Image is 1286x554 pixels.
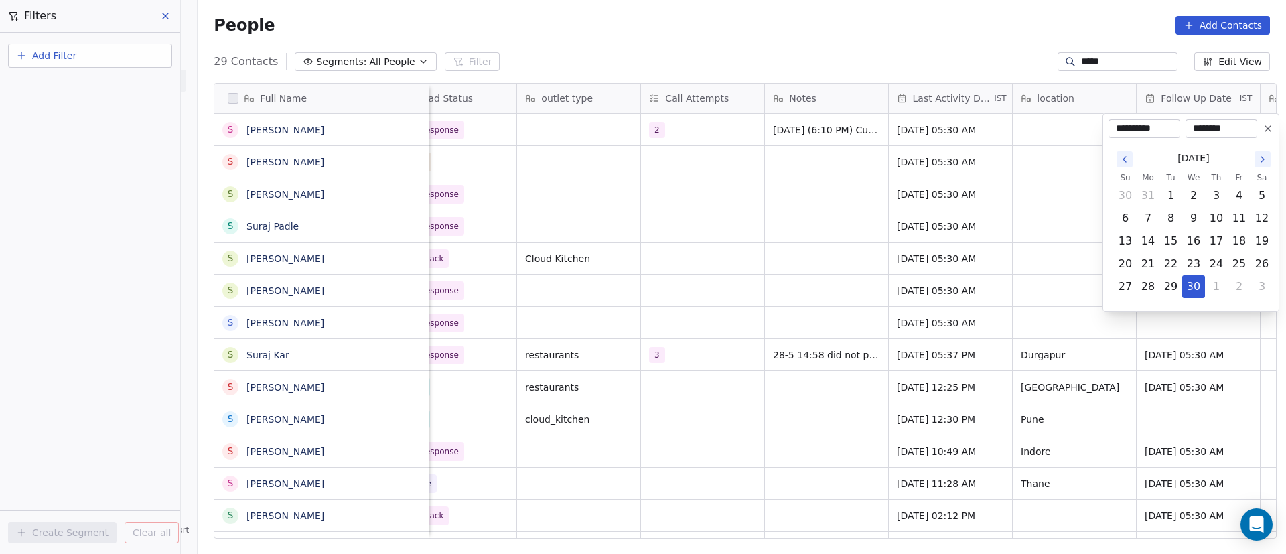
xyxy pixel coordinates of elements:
[1137,185,1159,206] button: Monday, March 31st, 2025
[1137,276,1159,297] button: Monday, April 28th, 2025
[1160,230,1182,252] button: Tuesday, April 15th, 2025
[1115,230,1136,252] button: Sunday, April 13th, 2025
[1251,253,1273,275] button: Saturday, April 26th, 2025
[1159,171,1182,184] th: Tuesday
[1255,151,1271,167] button: Go to the Next Month
[1228,208,1250,229] button: Friday, April 11th, 2025
[1115,208,1136,229] button: Sunday, April 6th, 2025
[1183,253,1204,275] button: Wednesday, April 23rd, 2025
[1115,253,1136,275] button: Sunday, April 20th, 2025
[1206,253,1227,275] button: Thursday, April 24th, 2025
[1182,171,1205,184] th: Wednesday
[1160,253,1182,275] button: Tuesday, April 22nd, 2025
[1251,208,1273,229] button: Saturday, April 12th, 2025
[1115,276,1136,297] button: Sunday, April 27th, 2025
[1251,276,1273,297] button: Saturday, May 3rd, 2025
[1137,253,1159,275] button: Monday, April 21st, 2025
[1114,171,1273,298] table: April 2025
[1228,253,1250,275] button: Friday, April 25th, 2025
[1251,185,1273,206] button: Saturday, April 5th, 2025
[1137,171,1159,184] th: Monday
[1228,230,1250,252] button: Friday, April 18th, 2025
[1160,208,1182,229] button: Tuesday, April 8th, 2025
[1228,185,1250,206] button: Friday, April 4th, 2025
[1228,171,1251,184] th: Friday
[1183,276,1204,297] button: Wednesday, April 30th, 2025, selected
[1117,151,1133,167] button: Go to the Previous Month
[1251,230,1273,252] button: Saturday, April 19th, 2025
[1183,208,1204,229] button: Wednesday, April 9th, 2025
[1206,185,1227,206] button: Thursday, April 3rd, 2025
[1228,276,1250,297] button: Friday, May 2nd, 2025
[1251,171,1273,184] th: Saturday
[1183,185,1204,206] button: Wednesday, April 2nd, 2025
[1177,151,1209,165] span: [DATE]
[1115,185,1136,206] button: Sunday, March 30th, 2025
[1114,171,1137,184] th: Sunday
[1206,208,1227,229] button: Thursday, April 10th, 2025
[1137,208,1159,229] button: Monday, April 7th, 2025
[1183,230,1204,252] button: Wednesday, April 16th, 2025
[1206,276,1227,297] button: Thursday, May 1st, 2025
[1205,171,1228,184] th: Thursday
[1160,185,1182,206] button: Tuesday, April 1st, 2025
[1206,230,1227,252] button: Thursday, April 17th, 2025
[1160,276,1182,297] button: Tuesday, April 29th, 2025
[1137,230,1159,252] button: Monday, April 14th, 2025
